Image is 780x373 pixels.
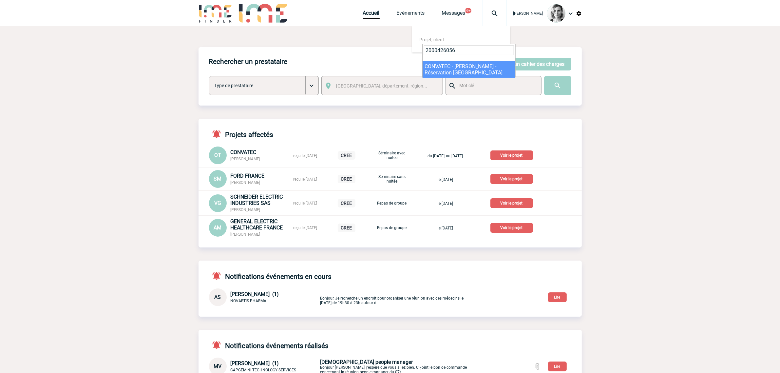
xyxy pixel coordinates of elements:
[376,174,409,184] p: Séminaire sans nuitée
[548,292,567,302] button: Lire
[446,154,463,158] span: au [DATE]
[294,177,317,182] span: reçu le [DATE]
[214,363,222,369] span: MV
[376,151,409,160] p: Séminaire avec nuitée
[490,198,533,208] p: Voir le projet
[231,299,267,303] span: NOVARTIS PHARMA
[212,129,225,139] img: notifications-active-24-px-r.png
[544,76,571,95] input: Submit
[548,362,567,371] button: Lire
[209,129,274,139] h4: Projets affectés
[338,199,355,207] p: CREE
[209,340,329,350] h4: Notifications événements réalisés
[209,363,474,369] a: MV [PERSON_NAME] (1) CAPGEMINI TECHNOLOGY SERVICES [DEMOGRAPHIC_DATA] people managerBonjour [PERS...
[338,151,355,160] p: CREE
[231,368,296,372] span: CAPGEMINI TECHNOLOGY SERVICES
[214,200,221,206] span: VG
[338,175,355,183] p: CREE
[231,180,260,185] span: [PERSON_NAME]
[231,173,265,179] span: FORD FRANCE
[420,37,445,42] span: Projet, client
[214,176,222,182] span: SM
[214,152,221,158] span: OT
[231,149,257,155] span: CONVATEC
[397,10,425,19] a: Evénements
[212,271,225,281] img: notifications-active-24-px-r.png
[438,177,453,182] span: le [DATE]
[294,201,317,206] span: reçu le [DATE]
[231,291,279,297] span: [PERSON_NAME] (1)
[231,232,260,237] span: [PERSON_NAME]
[209,58,288,66] h4: Rechercher un prestataire
[513,11,543,16] span: [PERSON_NAME]
[543,363,572,369] a: Lire
[490,224,536,230] a: Voir le projet
[547,4,565,23] img: 103019-1.png
[320,290,474,305] p: Bonjour, Je recherche un endroit pour organiser une réunion avec des médecins le [DATE] de 19h30 ...
[490,150,533,160] p: Voir le projet
[543,294,572,300] a: Lire
[490,175,536,182] a: Voir le projet
[490,174,533,184] p: Voir le projet
[294,153,317,158] span: reçu le [DATE]
[209,271,332,281] h4: Notifications événements en cours
[338,224,355,232] p: CREE
[438,226,453,230] span: le [DATE]
[231,360,279,366] span: [PERSON_NAME] (1)
[231,194,283,206] span: SCHNEIDER ELECTRIC INDUSTRIES SAS
[423,61,515,78] li: CONVATEC - [PERSON_NAME] - Réservation [GEOGRAPHIC_DATA]
[294,226,317,230] span: reçu le [DATE]
[490,223,533,233] p: Voir le projet
[336,83,427,88] span: [GEOGRAPHIC_DATA], département, région...
[320,359,413,365] span: [DEMOGRAPHIC_DATA] people manager
[231,207,260,212] span: [PERSON_NAME]
[363,10,380,19] a: Accueil
[442,10,466,19] a: Messages
[209,294,474,300] a: AS [PERSON_NAME] (1) NOVARTIS PHARMA Bonjour, Je recherche un endroit pour organiser une réunion ...
[490,152,536,158] a: Voir le projet
[231,218,283,231] span: GENERAL ELECTRIC HEALTHCARE FRANCE
[214,225,222,231] span: AM
[428,154,445,158] span: du [DATE]
[231,157,260,161] span: [PERSON_NAME]
[458,81,535,90] input: Mot clé
[438,201,453,206] span: le [DATE]
[199,4,233,23] img: IME-Finder
[465,8,471,13] button: 99+
[376,201,409,206] p: Repas de groupe
[490,200,536,206] a: Voir le projet
[209,288,319,306] div: Conversation privée : Client - Agence
[376,226,409,230] p: Repas de groupe
[215,294,221,300] span: AS
[212,340,225,350] img: notifications-active-24-px-r.png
